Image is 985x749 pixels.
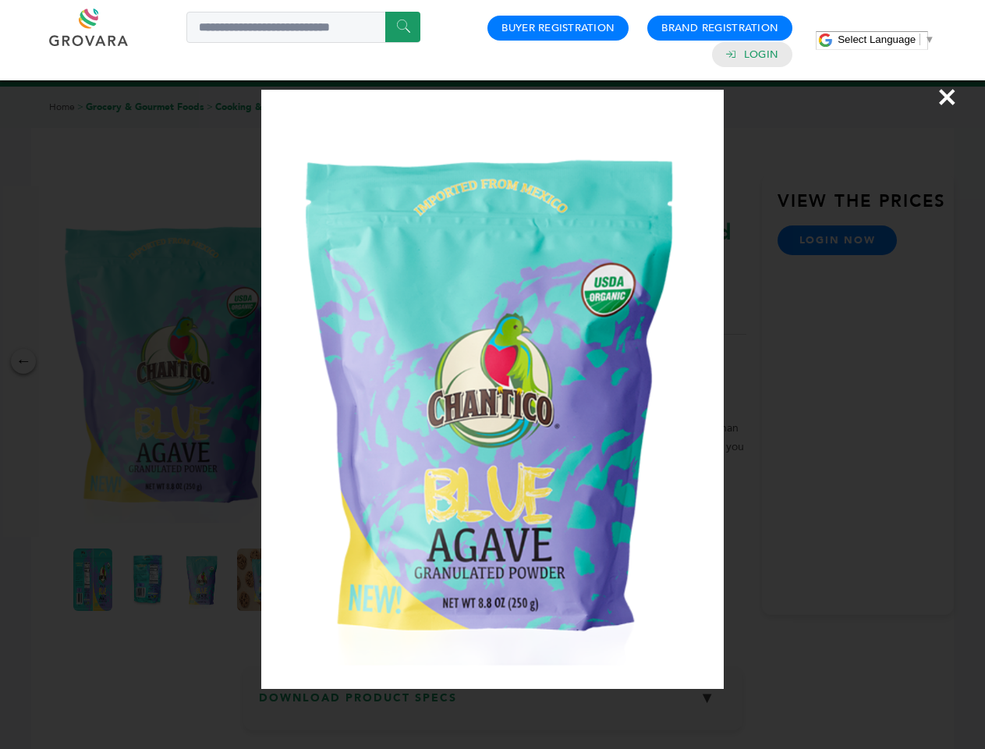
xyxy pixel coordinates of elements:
[838,34,934,45] a: Select Language​
[919,34,920,45] span: ​
[744,48,778,62] a: Login
[924,34,934,45] span: ▼
[501,21,615,35] a: Buyer Registration
[186,12,420,43] input: Search a product or brand...
[838,34,916,45] span: Select Language
[261,90,724,689] img: Image Preview
[937,75,958,119] span: ×
[661,21,778,35] a: Brand Registration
